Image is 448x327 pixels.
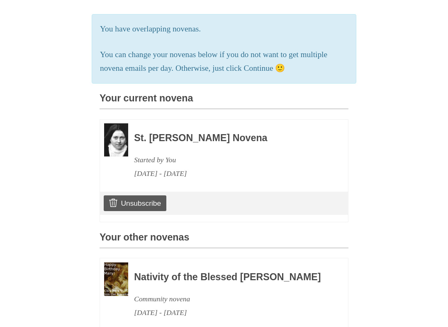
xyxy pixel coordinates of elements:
[100,93,348,109] h3: Your current novena
[134,306,326,320] div: [DATE] - [DATE]
[134,167,326,180] div: [DATE] - [DATE]
[100,48,348,75] p: You can change your novenas below if you do not want to get multiple novena emails per day. Other...
[134,292,326,306] div: Community novena
[104,262,128,296] img: Novena image
[100,22,348,36] p: You have overlapping novenas.
[100,232,348,248] h3: Your other novenas
[134,272,326,283] h3: Nativity of the Blessed [PERSON_NAME]
[134,153,326,167] div: Started by You
[104,195,166,211] a: Unsubscribe
[134,133,326,144] h3: St. [PERSON_NAME] Novena
[104,123,128,156] img: Novena image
